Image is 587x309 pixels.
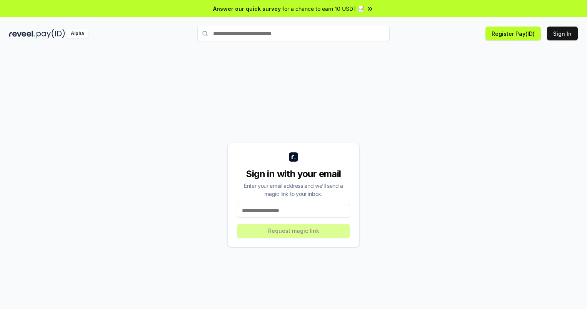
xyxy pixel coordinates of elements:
img: logo_small [289,152,298,162]
img: pay_id [37,29,65,38]
span: Answer our quick survey [213,5,281,13]
button: Sign In [547,27,578,40]
span: for a chance to earn 10 USDT 📝 [282,5,365,13]
div: Sign in with your email [237,168,350,180]
div: Alpha [67,29,88,38]
div: Enter your email address and we’ll send a magic link to your inbox. [237,182,350,198]
img: reveel_dark [9,29,35,38]
button: Register Pay(ID) [485,27,541,40]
